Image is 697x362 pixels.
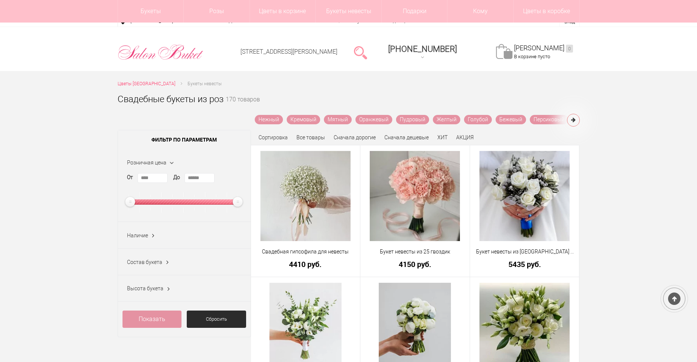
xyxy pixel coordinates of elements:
a: ХИТ [437,134,448,140]
span: Состав букета [127,259,162,265]
h1: Свадебные букеты из роз [118,92,224,106]
a: 5435 руб. [475,260,575,268]
a: [PHONE_NUMBER] [384,42,461,63]
img: Свадебная гипсофила для невесты [260,151,351,241]
a: Все товары [296,134,325,140]
img: Цветы Нижний Новгород [118,42,204,62]
a: Сначала дешевые [384,134,429,140]
a: Мятный [324,115,352,124]
a: Сбросить [187,311,246,328]
a: Бежевый [496,115,526,124]
a: 4410 руб. [256,260,355,268]
span: Сортировка [259,134,288,140]
ins: 0 [566,45,573,53]
a: Пудровый [396,115,429,124]
a: Букет невесты из 25 гвоздик [365,248,465,256]
span: Розничная цена [127,160,166,166]
a: [PERSON_NAME] [514,44,573,53]
label: От [127,173,133,181]
span: Букеты невесты [187,81,222,86]
a: Цветы [GEOGRAPHIC_DATA] [118,80,175,88]
a: Букет невесты из [GEOGRAPHIC_DATA] и белых роз [475,248,575,256]
a: Кремовый [287,115,320,124]
img: Букет невесты из 25 гвоздик [370,151,460,241]
span: [PHONE_NUMBER] [388,44,457,54]
img: Букет невесты из брунии и белых роз [479,151,570,241]
span: Высота букета [127,285,163,291]
span: Цветы [GEOGRAPHIC_DATA] [118,81,175,86]
a: Персиковый [530,115,568,124]
a: Сначала дорогие [334,134,376,140]
a: Голубой [464,115,492,124]
a: Показать [122,311,182,328]
a: [STREET_ADDRESS][PERSON_NAME] [240,48,337,55]
a: Свадебная гипсофила для невесты [256,248,355,256]
a: 4150 руб. [365,260,465,268]
span: В корзине пусто [514,54,550,59]
a: Оранжевый [355,115,392,124]
a: Желтый [433,115,460,124]
a: АКЦИЯ [456,134,474,140]
label: До [173,173,180,181]
span: Наличие [127,232,148,238]
small: 170 товаров [226,97,260,115]
span: Фильтр по параметрам [118,130,251,149]
a: Нежный [255,115,283,124]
